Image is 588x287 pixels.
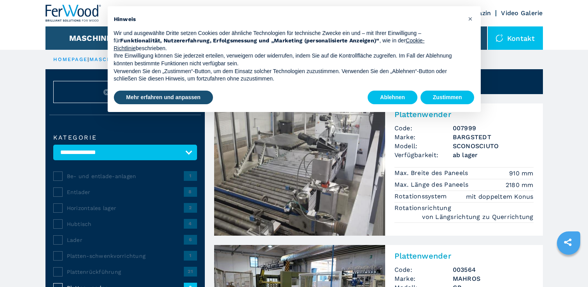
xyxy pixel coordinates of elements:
[394,192,449,201] p: Rotationssystem
[214,103,543,236] a: Plattenwender BARGSTEDT SCONOSCIUTOPlattenwenderCode:007999Marke:BARGSTEDTModell:SCONOSCIUTOVerfü...
[394,124,453,133] span: Code:
[184,171,197,180] span: 1
[464,12,477,25] button: Schließen Sie diesen Hinweis
[184,251,197,260] span: 1
[420,91,475,105] button: Zustimmen
[394,274,453,283] span: Marke:
[114,30,462,52] p: Wir und ausgewählte Dritte setzen Cookies oder ähnliche Technologien für technische Zwecke ein un...
[453,274,534,283] h3: MAHROS
[394,251,534,261] h2: Plattenwender
[53,135,197,141] label: Kategorie
[53,56,88,62] a: HOMEPAGE
[67,172,184,180] span: Be- und entlade-anlagen
[501,9,543,17] a: Video Galerie
[120,37,380,44] strong: Funktionalität, Nutzererfahrung, Erfolgsmessung und „Marketing (personalisierte Anzeigen)“
[555,252,582,281] iframe: Chat
[496,34,503,42] img: Kontakt
[453,133,534,142] h3: BARGSTEDT
[184,235,197,244] span: 6
[394,169,470,177] p: Max. Breite des Paneels
[422,212,533,221] em: von Längsrichtung zu Querrichtung
[67,220,184,228] span: Hubtisch
[114,37,425,51] a: Cookie-Richtlinie
[53,81,197,103] button: ResetAbbrechen
[368,91,417,105] button: Ablehnen
[394,180,471,189] p: Max. Länge des Paneels
[114,52,462,67] p: Ihre Einwilligung können Sie jederzeit erteilen, verweigern oder widerrufen, indem Sie auf die Ko...
[468,14,473,23] span: ×
[453,142,534,150] h3: SCONOSCIUTO
[114,16,462,23] h2: Hinweis
[394,150,453,159] span: Verfügbarkeit:
[394,204,454,212] p: Rotationsrichtung
[114,68,462,83] p: Verwenden Sie den „Zustimmen“-Button, um dem Einsatz solcher Technologien zuzustimmen. Verwenden ...
[114,91,213,105] button: Mehr erfahren und anpassen
[466,192,534,201] em: mit doppeltem Konus
[394,133,453,142] span: Marke:
[184,203,197,212] span: 2
[45,5,101,22] img: Ferwood
[453,150,534,159] span: ab lager
[488,26,543,50] div: Kontakt
[558,233,578,252] a: sharethis
[394,265,453,274] span: Code:
[394,142,453,150] span: Modell:
[506,180,534,189] em: 2180 mm
[184,187,197,196] span: 8
[509,169,534,178] em: 910 mm
[67,252,184,260] span: Platten-schwenkvorrichtung
[67,236,184,244] span: Lader
[67,188,184,196] span: Entlader
[214,103,385,236] img: Plattenwender BARGSTEDT SCONOSCIUTO
[89,56,127,62] a: maschinen
[69,33,118,43] button: Maschinen
[453,265,534,274] h3: 003564
[184,219,197,228] span: 4
[87,56,89,62] span: |
[453,124,534,133] h3: 007999
[184,267,197,276] span: 21
[67,268,184,276] span: Plattenrückführung
[67,204,184,212] span: Horizontales lager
